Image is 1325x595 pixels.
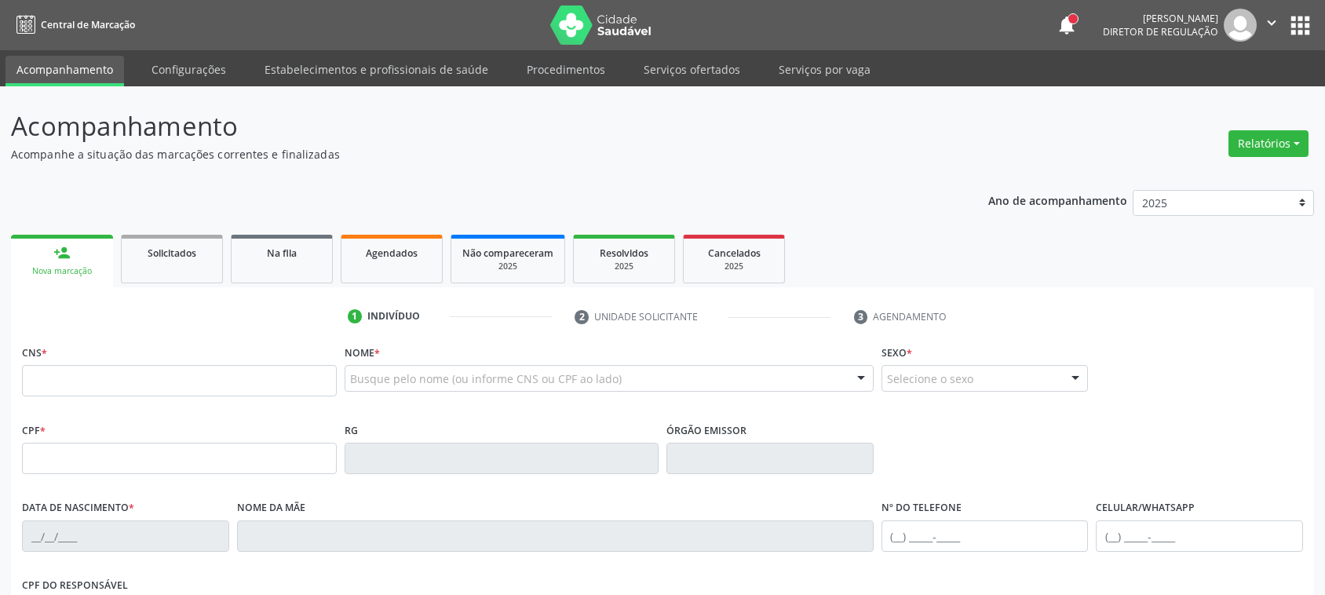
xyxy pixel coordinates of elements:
[350,371,622,387] span: Busque pelo nome (ou informe CNS ou CPF ao lado)
[516,56,616,83] a: Procedimentos
[22,520,229,552] input: __/__/____
[1257,9,1287,42] button: 
[267,246,297,260] span: Na fila
[11,146,923,162] p: Acompanhe a situação das marcações correntes e finalizadas
[22,418,46,443] label: CPF
[708,246,761,260] span: Cancelados
[366,246,418,260] span: Agendados
[41,18,135,31] span: Central de Marcação
[1096,496,1195,520] label: Celular/WhatsApp
[887,371,973,387] span: Selecione o sexo
[53,244,71,261] div: person_add
[1103,25,1218,38] span: Diretor de regulação
[11,12,135,38] a: Central de Marcação
[1224,9,1257,42] img: img
[600,246,648,260] span: Resolvidos
[1228,130,1309,157] button: Relatórios
[141,56,237,83] a: Configurações
[882,341,912,365] label: Sexo
[768,56,882,83] a: Serviços por vaga
[988,190,1127,210] p: Ano de acompanhamento
[1287,12,1314,39] button: apps
[5,56,124,86] a: Acompanhamento
[1263,14,1280,31] i: 
[22,341,47,365] label: CNS
[148,246,196,260] span: Solicitados
[462,261,553,272] div: 2025
[462,246,553,260] span: Não compareceram
[882,520,1089,552] input: (__) _____-_____
[11,107,923,146] p: Acompanhamento
[22,496,134,520] label: Data de nascimento
[695,261,773,272] div: 2025
[345,341,380,365] label: Nome
[633,56,751,83] a: Serviços ofertados
[237,496,305,520] label: Nome da mãe
[585,261,663,272] div: 2025
[1056,14,1078,36] button: notifications
[345,418,358,443] label: RG
[1096,520,1303,552] input: (__) _____-_____
[882,496,962,520] label: Nº do Telefone
[666,418,746,443] label: Órgão emissor
[254,56,499,83] a: Estabelecimentos e profissionais de saúde
[22,265,102,277] div: Nova marcação
[1103,12,1218,25] div: [PERSON_NAME]
[367,309,420,323] div: Indivíduo
[348,309,362,323] div: 1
